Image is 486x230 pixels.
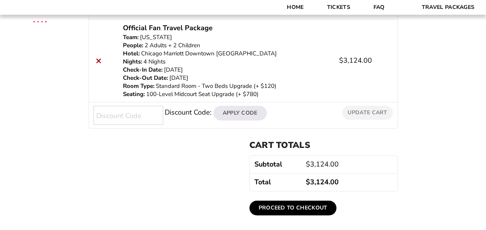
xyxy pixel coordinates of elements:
dt: Team: [123,33,139,41]
span: $ [306,160,310,169]
span: $ [306,177,310,187]
dt: People: [123,41,143,50]
dt: Room Type: [123,82,155,90]
h2: Cart totals [249,140,398,150]
p: 100-Level Midcourt Seat Upgrade (+ $780) [123,90,330,98]
p: [US_STATE] [123,33,330,41]
th: Subtotal [250,156,302,173]
a: Remove this item [94,55,104,66]
button: Update cart [342,106,392,119]
a: Proceed to checkout [249,201,337,215]
input: Discount Code [94,106,163,125]
span: $ [339,56,343,65]
p: 4 Nights [123,58,330,66]
dt: Hotel: [123,50,140,58]
img: CBS Sports Thanksgiving Classic [23,4,57,38]
bdi: 3,124.00 [306,160,339,169]
bdi: 3,124.00 [339,56,372,65]
a: Official Fan Travel Package [123,23,213,33]
p: [DATE] [123,74,330,82]
button: Apply Code [213,106,267,120]
p: Chicago Marriott Downtown [GEOGRAPHIC_DATA] [123,50,330,58]
dt: Check-In Date: [123,66,163,74]
dt: Nights: [123,58,142,66]
bdi: 3,124.00 [306,177,339,187]
dt: Seating: [123,90,145,98]
p: [DATE] [123,66,330,74]
p: Standard Room - Two Beds Upgrade (+ $120) [123,82,330,90]
dt: Check-Out Date: [123,74,168,82]
th: Total [250,173,302,191]
p: 2 Adults + 2 Children [123,41,330,50]
label: Discount Code: [165,108,211,117]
